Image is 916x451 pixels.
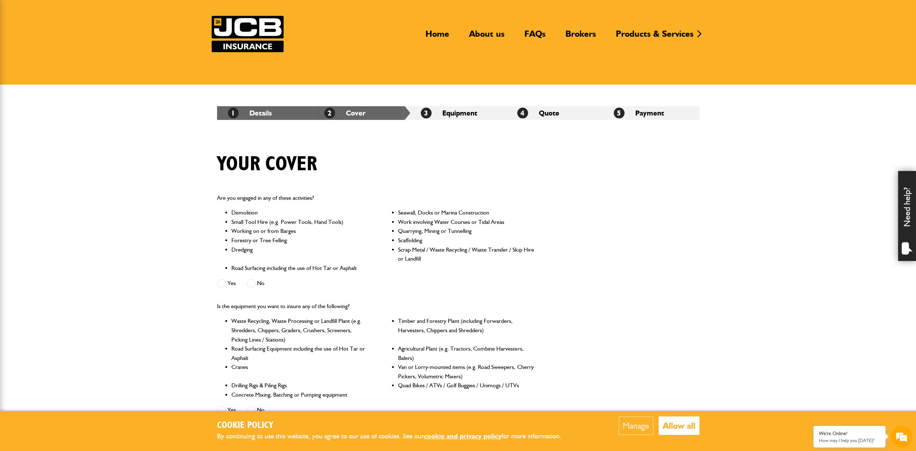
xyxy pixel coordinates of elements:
div: Chat with us now [37,40,121,50]
p: How may I help you today? [819,438,880,443]
li: Dredging [231,245,368,263]
a: cookie and privacy policy [424,432,501,440]
label: No [247,406,265,415]
li: Waste Recycling, Waste Processing or Landfill Plant (e.g. Shredders, Chippers, Graders, Crushers,... [231,316,368,344]
span: 2 [324,108,335,118]
li: Road Surfacing Equipment including the use of Hot Tar or Asphalt [231,344,368,362]
li: Cranes [231,362,368,381]
p: By continuing to use this website, you agree to our use of cookies. See our for more information. [217,431,573,442]
label: No [247,279,265,288]
label: Yes [217,279,236,288]
li: Scaffolding [398,236,534,245]
li: Small Tool Hire (e.g. Power Tools, Hand Tools) [231,217,368,227]
a: Brokers [560,28,601,45]
li: Van or Lorry-mounted items (e.g. Road Sweepers, Cherry Pickers, Volumetric Mixers) [398,362,534,381]
img: JCB Insurance Services logo [212,16,284,52]
img: d_20077148190_company_1631870298795_20077148190 [12,40,30,50]
input: Enter your last name [9,67,131,82]
li: Working on or from Barges [231,226,368,236]
li: Payment [603,106,699,120]
li: Equipment [410,106,506,120]
li: Work involving Water Courses or Tidal Areas [398,217,534,227]
h1: Your cover [217,152,317,176]
label: Yes [217,406,236,415]
li: Quad Bikes / ATVs / Golf Buggies / Unimogs / UTVs [398,381,534,390]
div: Need help? [898,171,916,261]
a: FAQs [519,28,551,45]
li: Demolition [231,208,368,217]
li: Seawall, Docks or Marina Construction [398,208,534,217]
span: 4 [517,108,528,118]
p: Is the equipment you want to insure any of the following? [217,302,535,311]
em: Start Chat [98,222,131,231]
li: Cover [313,106,410,120]
li: Road Surfacing including the use of Hot Tar or Asphalt [231,263,368,273]
button: Manage [619,416,653,435]
li: Quarrying, Mining or Tunnelling [398,226,534,236]
li: Scrap Metal / Waste Recycling / Waste Transfer / Skip Hire or Landfill [398,245,534,263]
a: Products & Services [610,28,699,45]
h2: Cookie Policy [217,420,573,431]
li: Agricultural Plant (e.g. Tractors, Combine Harvesters, Balers) [398,344,534,362]
textarea: Type your message and hit 'Enter' [9,130,131,216]
span: 3 [421,108,432,118]
a: Home [420,28,455,45]
li: Quote [506,106,603,120]
a: 1Details [228,109,272,117]
li: Timber and Forestry Plant (including Forwarders, Harvesters, Chippers and Shredders) [398,316,534,344]
li: Drilling Rigs & Piling Rigs [231,381,368,390]
a: About us [464,28,510,45]
button: Allow all [659,416,699,435]
li: Forestry or Tree Felling [231,236,368,245]
input: Enter your email address [9,88,131,104]
span: 1 [228,108,239,118]
p: Are you engaged in any of these activities? [217,193,535,203]
span: 5 [614,108,624,118]
div: We're Online! [819,430,880,437]
li: Concrete Mixing, Batching or Pumping equipment [231,390,368,400]
input: Enter your phone number [9,109,131,125]
a: JCB Insurance Services [212,16,284,52]
div: Minimize live chat window [118,4,135,21]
